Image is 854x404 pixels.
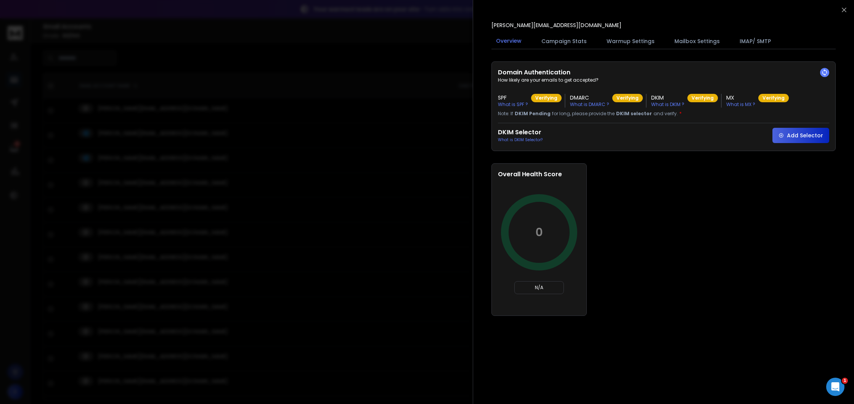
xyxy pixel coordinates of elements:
[535,225,543,239] p: 0
[498,137,543,143] p: What is DKIM Selector?
[498,94,528,101] h3: SPF
[772,128,829,143] button: Add Selector
[726,94,755,101] h3: MX
[616,111,652,117] span: DKIM selector
[515,111,551,117] span: DKIM Pending
[498,128,543,137] h2: DKIM Selector
[518,285,560,291] p: N/A
[651,94,684,101] h3: DKIM
[537,33,591,50] button: Campaign Stats
[498,170,580,179] h2: Overall Health Score
[670,33,724,50] button: Mailbox Settings
[687,94,718,102] div: Verifying
[498,68,829,77] h2: Domain Authentication
[498,101,528,108] p: What is SPF ?
[602,33,659,50] button: Warmup Settings
[498,77,829,83] p: How likely are your emails to get accepted?
[491,32,526,50] button: Overview
[735,33,775,50] button: IMAP/ SMTP
[758,94,789,102] div: Verifying
[612,94,643,102] div: Verifying
[826,378,844,396] iframe: Intercom live chat
[842,378,848,384] span: 1
[570,94,609,101] h3: DMARC
[491,21,621,29] p: [PERSON_NAME][EMAIL_ADDRESS][DOMAIN_NAME]
[498,111,829,117] p: Note: If for long, please provide the and verify.
[531,94,562,102] div: Verifying
[570,101,609,108] p: What is DMARC ?
[651,101,684,108] p: What is DKIM ?
[726,101,755,108] p: What is MX ?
